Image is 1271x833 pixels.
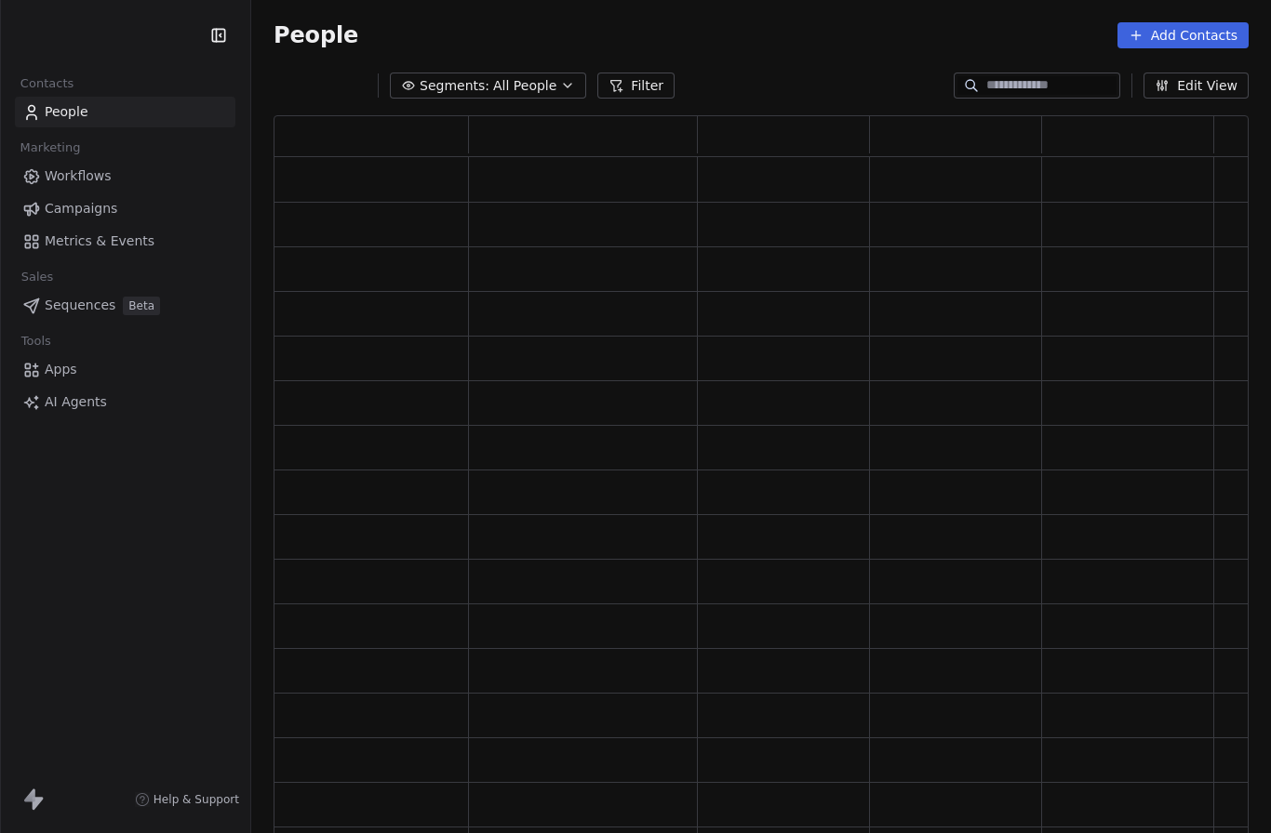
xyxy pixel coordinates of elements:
[15,387,235,417] a: AI Agents
[15,97,235,127] a: People
[15,354,235,385] a: Apps
[13,327,59,355] span: Tools
[1117,22,1249,48] button: Add Contacts
[12,70,82,98] span: Contacts
[13,263,61,291] span: Sales
[12,134,88,162] span: Marketing
[45,231,154,251] span: Metrics & Events
[45,392,107,412] span: AI Agents
[45,102,88,122] span: People
[15,226,235,257] a: Metrics & Events
[15,161,235,192] a: Workflows
[45,360,77,379] span: Apps
[493,76,556,96] span: All People
[123,297,160,315] span: Beta
[597,73,675,99] button: Filter
[154,792,239,807] span: Help & Support
[420,76,489,96] span: Segments:
[1144,73,1249,99] button: Edit View
[15,193,235,224] a: Campaigns
[45,296,115,315] span: Sequences
[274,21,358,49] span: People
[45,199,117,218] span: Campaigns
[45,166,112,186] span: Workflows
[135,792,239,807] a: Help & Support
[15,290,235,321] a: SequencesBeta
